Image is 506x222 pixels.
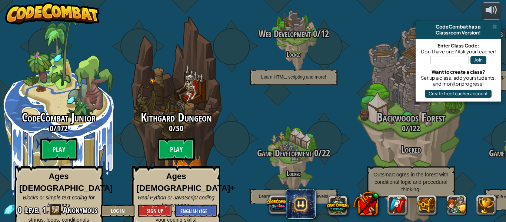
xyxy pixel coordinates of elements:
btn: Play [40,138,77,160]
span: 12 [321,27,329,40]
span: Blocks or simple text coding for beginners [23,195,95,208]
span: Learn how to build your own levels! [259,194,328,199]
div: CodeCombat has a [419,24,498,30]
strong: Ages [DEMOGRAPHIC_DATA]+ [137,172,235,192]
span: Kithgard Dungeon [141,109,212,125]
div: Don't have one? Ask your teacher! [419,49,497,54]
span: 50 [176,123,183,134]
span: Outsmart ogres in the forest with conditional logic and procedural thinking! [373,172,448,192]
strong: Ages [DEMOGRAPHIC_DATA] [19,172,113,192]
span: Web Development [259,27,311,40]
span: 0 [402,123,406,134]
span: 0 [18,204,24,216]
button: Join [470,56,486,64]
h3: / [117,124,235,133]
h3: Locked [352,145,470,155]
div: Want to create a class? [419,69,497,75]
span: Game Development [257,147,312,159]
span: 22 [322,147,330,159]
div: Enter Class Code: [419,43,497,49]
span: Real Python or JavaScript coding for everyone [138,195,214,208]
h3: / [235,29,352,39]
button: Create free teacher account [425,90,492,98]
span: 0 [50,123,53,134]
btn: Play [158,138,195,160]
div: Set up a class, add your students, and monitor progress! [419,75,497,87]
div: Classroom Version! [419,30,498,36]
span: 122 [409,123,420,134]
span: 0 [311,27,317,40]
span: 0 [169,123,173,134]
span: Level [25,204,40,216]
h3: / [352,124,470,133]
button: Sign Up [138,205,172,217]
h3: / [235,148,352,158]
img: CodeCombat - Learn how to code by playing a game [5,2,100,24]
span: 1 [42,204,46,216]
button: Adjust volume [482,2,501,20]
span: Learn HTML, scripting and more! [261,74,326,80]
h4: Locked [235,170,352,177]
button: Log In [101,205,134,217]
span: 0 [312,147,318,159]
span: CodeCombat Junior [22,109,96,125]
span: Anonymous [63,204,97,216]
span: 172 [57,123,68,134]
span: Backwoods Forest [377,109,446,125]
h4: Locked [235,51,352,58]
